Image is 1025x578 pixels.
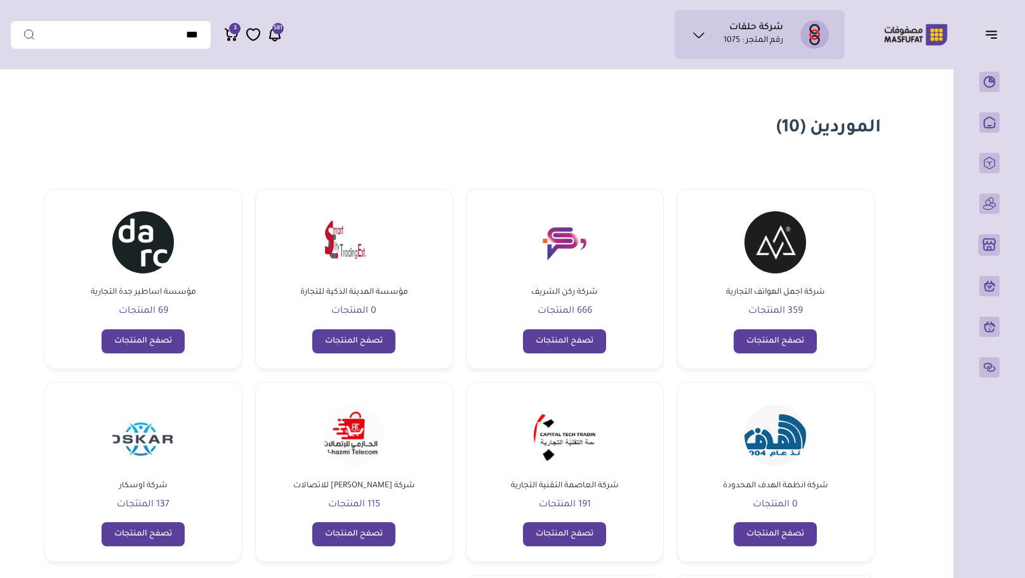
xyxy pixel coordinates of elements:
[875,22,956,47] img: Logo
[112,405,175,467] img: شركة اوسكار
[102,522,185,546] a: تصفح المنتجات
[323,211,385,273] img: مؤسسة المدينة الذكية للتجارة
[753,500,798,510] span: 0 المنتجات
[734,329,817,353] a: تصفح المنتجات
[234,23,237,34] span: 3
[523,522,606,546] a: تصفح المنتجات
[724,204,828,319] a: شركة اجمل الهواتف التجارية شركة اجمل الهواتف التجارية 359 المنتجات
[267,27,282,43] a: 581
[298,204,411,319] a: مؤسسة المدينة الذكية للتجارة مؤسسة المدينة الذكية للتجارة 0 المنتجات
[724,35,783,48] p: رقم المتجر : 1075
[88,286,199,299] span: مؤسسة اساطير جدة التجارية
[720,479,831,493] span: شركة انظمة الهدف المحدودة
[312,522,395,546] a: تصفح المنتجات
[274,23,282,34] span: 581
[291,398,418,513] a: شركة الحازمى للاتصالات شركة [PERSON_NAME] للاتصالات 115 المنتجات
[117,479,170,493] span: شركة اوسكار
[117,500,169,510] span: 137 المنتجات
[508,479,621,493] span: شركة العاصمة التقنية التجارية
[291,479,418,493] span: شركة [PERSON_NAME] للاتصالات
[105,398,182,513] a: شركة اوسكار شركة اوسكار 137 المنتجات
[724,286,828,299] span: شركة اجمل الهواتف التجارية
[527,204,603,319] a: شركة ركن الشريف شركة ركن الشريف 666 المنتجات
[331,306,376,317] span: 0 المنتجات
[744,211,807,273] img: شركة اجمل الهواتف التجارية
[312,329,395,353] a: تصفح المنتجات
[776,117,881,140] h1: الموردين (10)
[744,405,807,467] img: شركة انظمة الهدف المحدودة
[720,398,831,513] a: شركة انظمة الهدف المحدودة شركة انظمة الهدف المحدودة 0 المنتجات
[328,500,380,510] span: 115 المنتجات
[508,398,621,513] a: شركة العاصمة التقنية التجارية شركة العاصمة التقنية التجارية 191 المنتجات
[119,306,168,317] span: 69 المنتجات
[102,329,185,353] a: تصفح المنتجات
[534,405,596,467] img: شركة العاصمة التقنية التجارية
[112,211,175,273] img: مؤسسة اساطير جدة التجارية
[800,20,829,49] img: شركة حلقات
[534,211,596,273] img: شركة ركن الشريف
[729,22,783,35] h1: شركة حلقات
[538,306,592,317] span: 666 المنتجات
[952,505,1009,562] iframe: Webchat Widget
[523,329,606,353] a: تصفح المنتجات
[734,522,817,546] a: تصفح المنتجات
[323,405,385,467] img: شركة الحازمى للاتصالات
[529,286,600,299] span: شركة ركن الشريف
[298,286,411,299] span: مؤسسة المدينة الذكية للتجارة
[88,204,199,319] a: مؤسسة اساطير جدة التجارية مؤسسة اساطير جدة التجارية 69 المنتجات
[748,306,803,317] span: 359 المنتجات
[539,500,591,510] span: 191 المنتجات
[224,27,239,43] a: 3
